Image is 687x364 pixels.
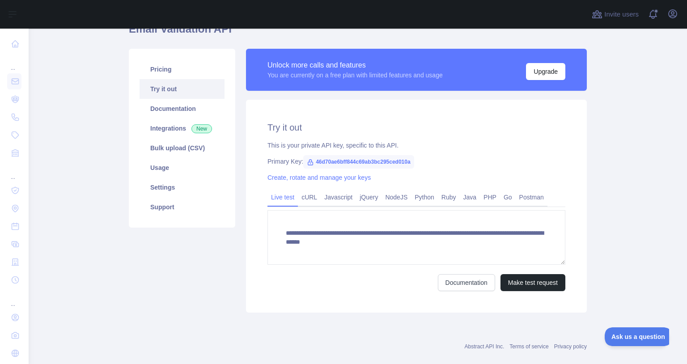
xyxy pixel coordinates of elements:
a: Bulk upload (CSV) [140,138,225,158]
a: Support [140,197,225,217]
button: Invite users [590,7,640,21]
a: Terms of service [509,343,548,350]
button: Make test request [500,274,565,291]
h1: Email Validation API [129,22,587,43]
div: ... [7,163,21,181]
div: You are currently on a free plan with limited features and usage [267,71,443,80]
h2: Try it out [267,121,565,134]
div: ... [7,290,21,308]
a: Go [500,190,516,204]
span: Invite users [604,9,639,20]
a: Integrations New [140,119,225,138]
a: Abstract API Inc. [465,343,505,350]
a: Settings [140,178,225,197]
a: cURL [298,190,321,204]
iframe: Toggle Customer Support [605,327,669,346]
a: Documentation [438,274,495,291]
a: NodeJS [382,190,411,204]
a: jQuery [356,190,382,204]
a: Java [460,190,480,204]
div: This is your private API key, specific to this API. [267,141,565,150]
a: Postman [516,190,547,204]
a: Pricing [140,59,225,79]
a: Javascript [321,190,356,204]
a: Privacy policy [554,343,587,350]
button: Upgrade [526,63,565,80]
div: Primary Key: [267,157,565,166]
a: Documentation [140,99,225,119]
a: Ruby [438,190,460,204]
a: Try it out [140,79,225,99]
div: Unlock more calls and features [267,60,443,71]
span: New [191,124,212,133]
a: Usage [140,158,225,178]
a: Python [411,190,438,204]
div: ... [7,54,21,72]
span: 46d70ae6bff844c69ab3bc295ced010a [303,155,414,169]
a: PHP [480,190,500,204]
a: Live test [267,190,298,204]
a: Create, rotate and manage your keys [267,174,371,181]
